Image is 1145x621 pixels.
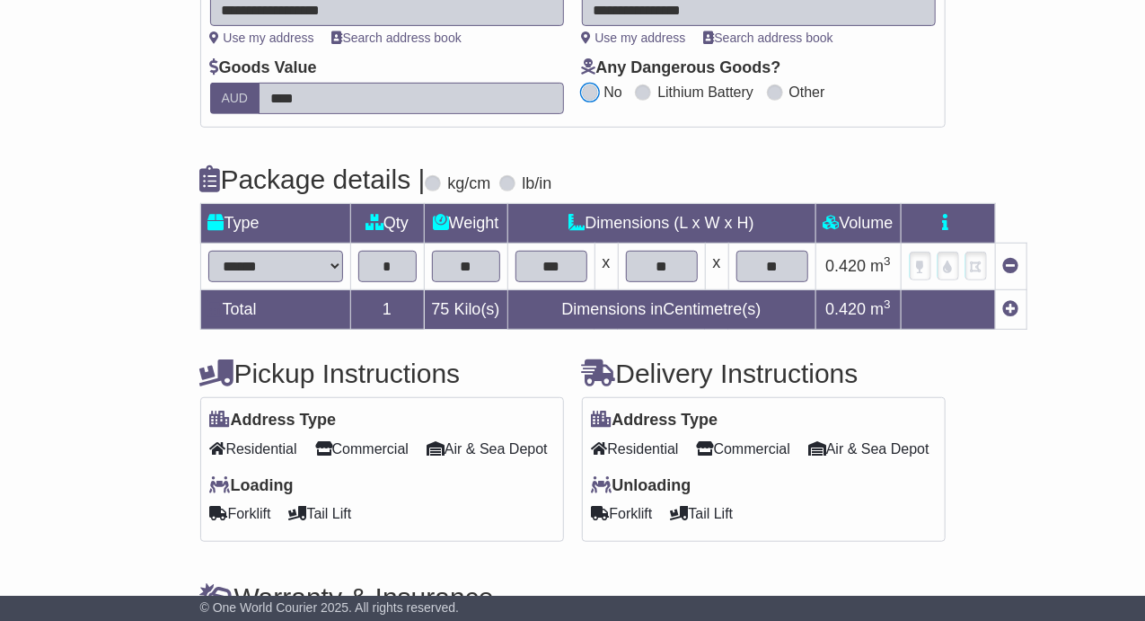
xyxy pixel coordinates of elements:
label: Address Type [592,411,718,430]
h4: Pickup Instructions [200,359,564,388]
span: Forklift [210,500,271,528]
a: Search address book [704,31,833,45]
td: Volume [815,204,901,244]
span: Air & Sea Depot [427,435,548,463]
span: © One World Courier 2025. All rights reserved. [200,600,460,615]
h4: Warranty & Insurance [200,582,946,612]
label: Lithium Battery [657,84,753,101]
span: 75 [432,300,450,318]
a: Use my address [210,31,314,45]
label: Loading [210,476,294,496]
td: Weight [424,204,507,244]
td: Dimensions (L x W x H) [507,204,815,244]
td: Kilo(s) [424,290,507,330]
span: Commercial [315,435,409,463]
span: Air & Sea Depot [808,435,929,463]
span: Tail Lift [671,500,734,528]
span: m [870,257,891,275]
td: 1 [350,290,424,330]
sup: 3 [884,254,891,268]
h4: Package details | [200,164,426,194]
label: Other [789,84,825,101]
span: 0.420 [825,300,866,318]
label: kg/cm [447,174,490,194]
td: x [595,244,618,290]
a: Search address book [332,31,462,45]
span: 0.420 [825,257,866,275]
a: Use my address [582,31,686,45]
label: Address Type [210,411,337,430]
span: Forklift [592,500,653,528]
td: x [705,244,728,290]
a: Add new item [1003,300,1019,318]
td: Type [200,204,350,244]
sup: 3 [884,297,891,311]
label: AUD [210,83,260,114]
span: Residential [210,435,297,463]
td: Qty [350,204,424,244]
label: Any Dangerous Goods? [582,58,781,78]
td: Dimensions in Centimetre(s) [507,290,815,330]
td: Total [200,290,350,330]
label: Unloading [592,476,691,496]
a: Remove this item [1003,257,1019,275]
span: Commercial [697,435,790,463]
label: Goods Value [210,58,317,78]
label: No [604,84,622,101]
span: Tail Lift [289,500,352,528]
label: lb/in [522,174,551,194]
h4: Delivery Instructions [582,359,946,388]
span: m [870,300,891,318]
span: Residential [592,435,679,463]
